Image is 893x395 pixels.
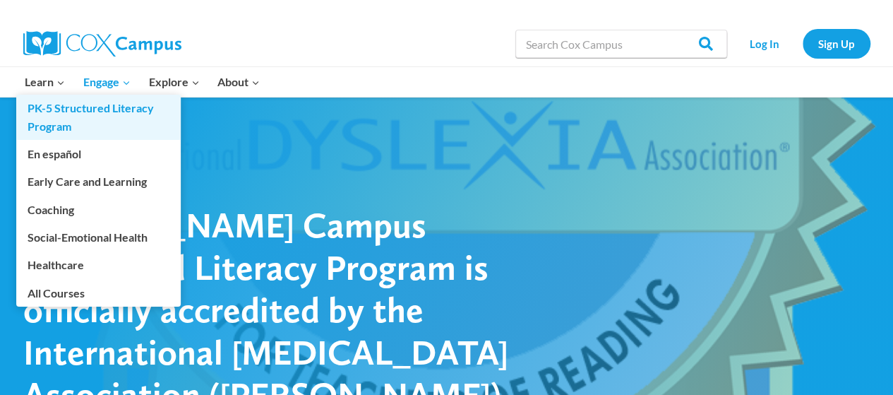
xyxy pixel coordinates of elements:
a: All Courses [16,279,181,306]
nav: Secondary Navigation [734,29,870,58]
img: Cox Campus [23,31,181,57]
a: Sign Up [803,29,870,58]
button: Child menu of About [208,67,269,97]
a: PK-5 Structured Literacy Program [16,95,181,140]
button: Child menu of Learn [16,67,75,97]
a: Early Care and Learning [16,168,181,195]
a: Social-Emotional Health [16,224,181,251]
button: Child menu of Engage [74,67,140,97]
a: Healthcare [16,252,181,278]
a: En español [16,141,181,167]
input: Search Cox Campus [515,30,727,58]
nav: Primary Navigation [16,67,269,97]
button: Child menu of Explore [140,67,209,97]
a: Coaching [16,196,181,223]
a: Log In [734,29,796,58]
